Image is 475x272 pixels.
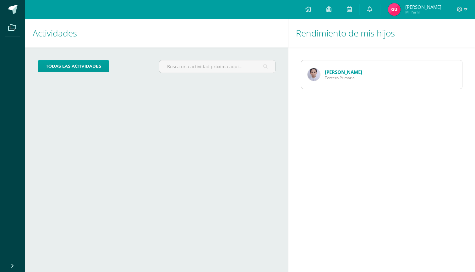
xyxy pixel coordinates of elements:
[33,19,281,47] h1: Actividades
[308,68,320,81] img: 3b5a1e89b9d06f194e57a91ed29154dc.png
[159,60,275,73] input: Busca una actividad próxima aquí...
[405,9,441,15] span: Mi Perfil
[405,4,441,10] span: [PERSON_NAME]
[388,3,401,16] img: 13996aeac49eb35943267114028331e8.png
[325,75,362,80] span: Tercero Primaria
[325,69,362,75] a: [PERSON_NAME]
[296,19,467,47] h1: Rendimiento de mis hijos
[38,60,109,72] a: todas las Actividades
